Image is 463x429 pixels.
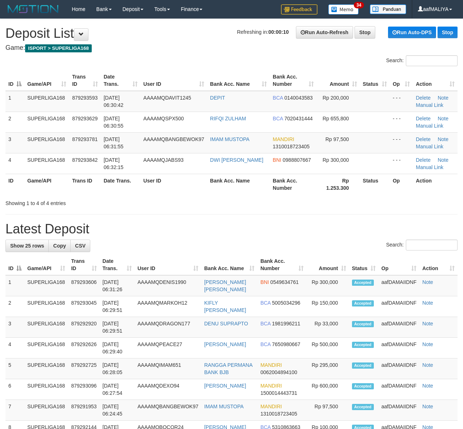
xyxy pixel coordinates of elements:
h1: Deposit List [5,26,458,41]
th: Trans ID [69,174,101,195]
th: ID: activate to sort column descending [5,70,24,91]
span: BCA [273,116,283,121]
th: Game/API [24,174,69,195]
th: Date Trans.: activate to sort column ascending [101,70,141,91]
th: Status: activate to sort column ascending [349,254,379,275]
a: Note [422,404,433,409]
span: Copy 1310018723405 to clipboard [260,411,297,417]
td: [DATE] 06:29:51 [100,296,135,317]
span: BCA [260,300,270,306]
img: MOTION_logo.png [5,4,61,15]
td: SUPERLIGA168 [24,338,68,358]
input: Search: [406,240,458,250]
a: Note [438,136,448,142]
a: Stop [438,27,458,38]
td: AAAAMQBANGBEWOK97 [135,400,201,421]
a: Note [438,116,448,121]
a: Manual Link [416,164,443,170]
span: MANDIRI [273,136,294,142]
span: 879293781 [72,136,98,142]
td: AAAAMQDRAGON177 [135,317,201,338]
span: Copy 1981996211 to clipboard [272,321,300,326]
a: [PERSON_NAME] [204,383,246,389]
th: Bank Acc. Number: activate to sort column ascending [257,254,306,275]
td: Rp 600,000 [306,379,349,400]
span: AAAAMQJABS93 [143,157,184,163]
span: Accepted [352,383,374,389]
span: Copy 0549634761 to clipboard [270,279,299,285]
td: - - - [390,112,413,132]
a: RIFQI ZULHAM [210,116,246,121]
h1: Latest Deposit [5,222,458,236]
th: Trans ID: activate to sort column ascending [69,70,101,91]
a: DENU SUPRAPTO [204,321,248,326]
span: Refreshing in: [237,29,289,35]
a: Run Auto-Refresh [296,26,353,39]
img: Button%20Memo.svg [328,4,359,15]
th: Bank Acc. Number [270,174,317,195]
a: KIFLY [PERSON_NAME] [204,300,246,313]
span: ISPORT > SUPERLIGA168 [25,44,92,52]
td: 879293045 [68,296,99,317]
td: AAAAMQMARKOH12 [135,296,201,317]
span: BCA [273,95,283,101]
th: ID [5,174,24,195]
td: Rp 33,000 [306,317,349,338]
span: Rp 300,000 [322,157,349,163]
a: DWI [PERSON_NAME] [210,157,263,163]
td: Rp 97,500 [306,400,349,421]
td: SUPERLIGA168 [24,112,69,132]
span: Copy 7650980667 to clipboard [272,341,300,347]
td: aafDAMAIIDNF [379,275,419,296]
td: [DATE] 06:29:51 [100,317,135,338]
span: Copy 0988807667 to clipboard [283,157,311,163]
th: Date Trans. [101,174,141,195]
span: 879293629 [72,116,98,121]
th: Action: activate to sort column ascending [413,70,458,91]
span: Copy 0140043583 to clipboard [284,95,313,101]
td: 4 [5,153,24,174]
span: Copy 5005034296 to clipboard [272,300,300,306]
th: User ID: activate to sort column ascending [135,254,201,275]
a: Manual Link [416,123,443,129]
td: 879293096 [68,379,99,400]
td: [DATE] 06:28:05 [100,358,135,379]
td: aafDAMAIIDNF [379,379,419,400]
span: AAAAMQDAVIT1245 [143,95,191,101]
td: Rp 300,000 [306,275,349,296]
td: SUPERLIGA168 [24,132,69,153]
a: Note [438,157,448,163]
th: Game/API: activate to sort column ascending [24,70,69,91]
span: [DATE] 06:31:55 [104,136,124,149]
td: SUPERLIGA168 [24,91,69,112]
span: Accepted [352,362,374,369]
img: panduan.png [370,4,406,14]
td: - - - [390,91,413,112]
td: 4 [5,338,24,358]
td: aafDAMAIIDNF [379,338,419,358]
span: [DATE] 06:32:15 [104,157,124,170]
td: aafDAMAIIDNF [379,358,419,379]
th: User ID: activate to sort column ascending [141,70,207,91]
a: Note [422,321,433,326]
div: Showing 1 to 4 of 4 entries [5,197,187,207]
th: Bank Acc. Name: activate to sort column ascending [207,70,270,91]
td: AAAAMQDEXO94 [135,379,201,400]
a: Delete [416,136,430,142]
a: Note [422,300,433,306]
td: 879293606 [68,275,99,296]
span: BNI [260,279,269,285]
span: Show 25 rows [10,243,44,249]
a: Note [438,95,448,101]
span: 34 [354,2,364,8]
span: [DATE] 06:30:42 [104,95,124,108]
th: Action [413,174,458,195]
th: Rp 1.253.300 [317,174,360,195]
td: 3 [5,317,24,338]
span: AAAAMQBANGBEWOK97 [143,136,204,142]
span: Copy 0062004894100 to clipboard [260,369,297,375]
td: [DATE] 06:27:54 [100,379,135,400]
span: Rp 655,800 [322,116,349,121]
th: Bank Acc. Name: activate to sort column ascending [201,254,257,275]
span: 879293593 [72,95,98,101]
